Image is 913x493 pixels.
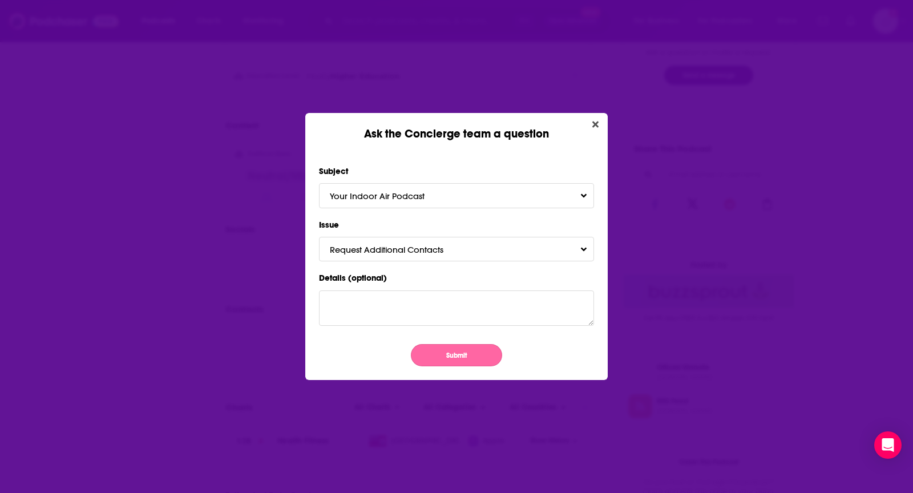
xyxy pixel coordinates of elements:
[319,270,594,285] label: Details (optional)
[330,191,447,201] span: Your Indoor Air Podcast
[319,164,594,179] label: Subject
[330,244,466,255] span: Request Additional Contacts
[874,431,902,459] div: Open Intercom Messenger
[588,118,603,132] button: Close
[319,237,594,261] button: Request Additional ContactsToggle Pronoun Dropdown
[411,344,502,366] button: Submit
[305,113,608,141] div: Ask the Concierge team a question
[319,183,594,208] button: Your Indoor Air PodcastToggle Pronoun Dropdown
[319,217,594,232] label: Issue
